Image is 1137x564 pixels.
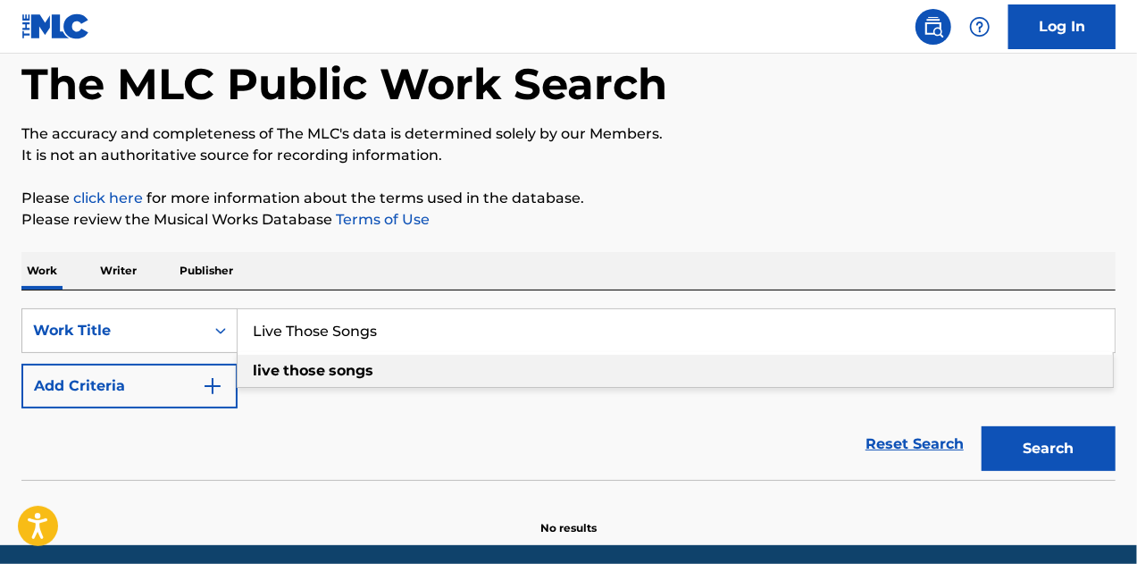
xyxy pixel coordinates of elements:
img: MLC Logo [21,13,90,39]
p: The accuracy and completeness of The MLC's data is determined solely by our Members. [21,123,1116,145]
img: help [969,16,991,38]
a: Terms of Use [332,211,430,228]
p: Please review the Musical Works Database [21,209,1116,231]
div: Help [962,9,998,45]
p: Work [21,252,63,290]
button: Add Criteria [21,364,238,408]
form: Search Form [21,308,1116,480]
h1: The MLC Public Work Search [21,57,667,111]
p: Writer [95,252,142,290]
img: search [923,16,944,38]
button: Search [982,426,1116,471]
strong: songs [329,362,373,379]
a: Log In [1008,4,1116,49]
img: 9d2ae6d4665cec9f34b9.svg [202,375,223,397]
strong: those [283,362,325,379]
div: Work Title [33,320,194,341]
iframe: Chat Widget [1048,478,1137,564]
p: Publisher [174,252,238,290]
a: Reset Search [857,425,973,464]
p: Please for more information about the terms used in the database. [21,188,1116,209]
a: click here [73,189,143,206]
strong: live [253,362,280,379]
p: No results [540,499,597,536]
p: It is not an authoritative source for recording information. [21,145,1116,166]
a: Public Search [915,9,951,45]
